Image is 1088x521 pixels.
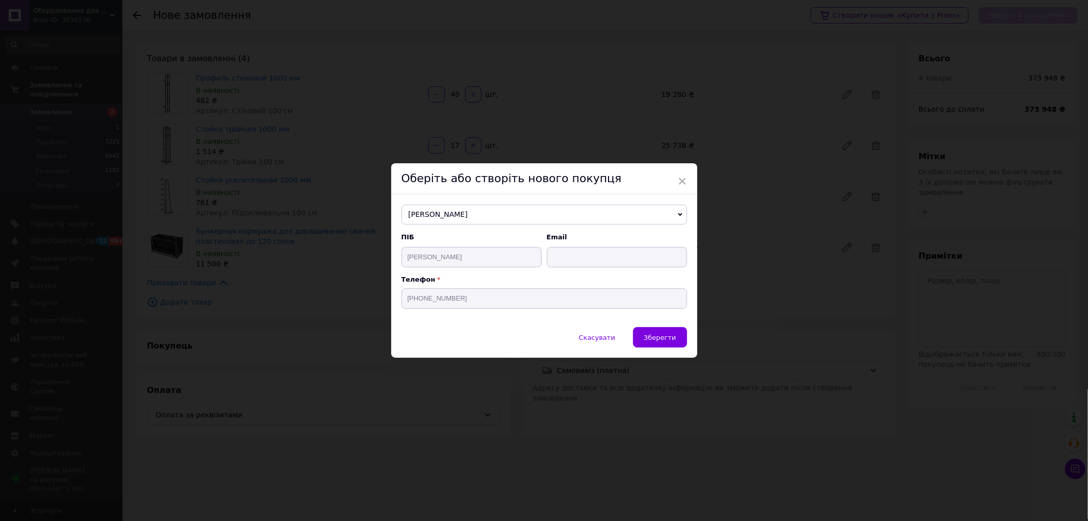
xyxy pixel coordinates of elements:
[568,327,626,348] button: Скасувати
[547,233,687,242] span: Email
[678,172,687,190] span: ×
[401,205,687,225] span: [PERSON_NAME]
[644,334,676,341] span: Зберегти
[401,288,687,309] input: +38 096 0000000
[579,334,615,341] span: Скасувати
[633,327,687,348] button: Зберегти
[391,163,697,194] div: Оберіть або створіть нового покупця
[401,233,542,242] span: ПІБ
[401,276,687,283] p: Телефон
